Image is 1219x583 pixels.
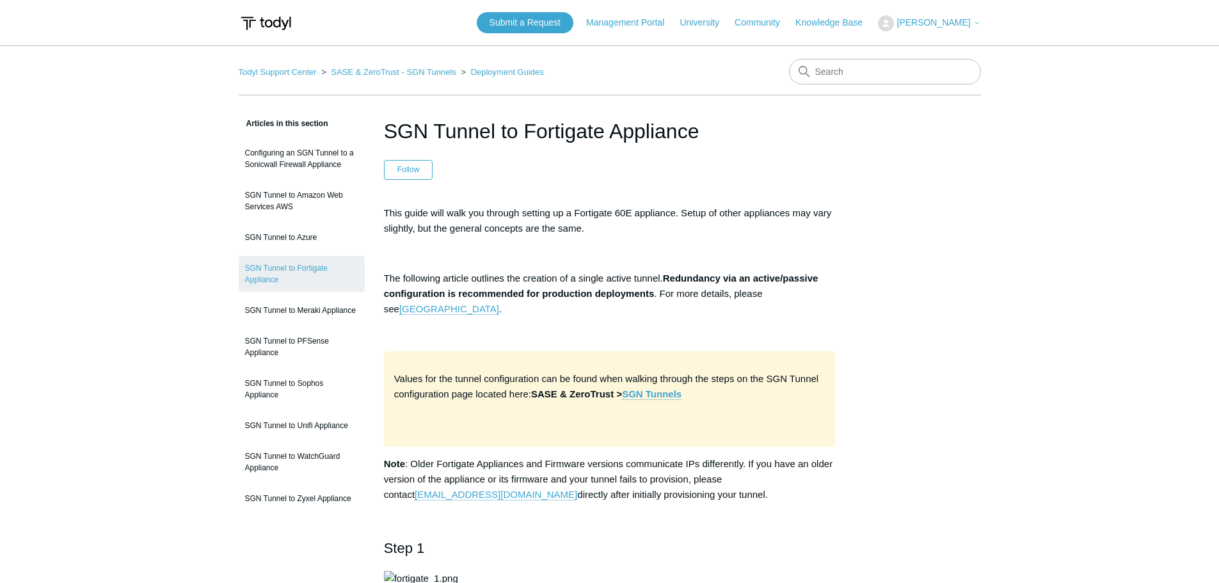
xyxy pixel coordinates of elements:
[239,413,365,438] a: SGN Tunnel to Unifi Appliance
[239,119,328,128] span: Articles in this section
[586,16,677,29] a: Management Portal
[384,205,836,236] p: This guide will walk you through setting up a Fortigate 60E appliance. Setup of other appliances ...
[735,16,793,29] a: Community
[239,256,365,292] a: SGN Tunnel to Fortigate Appliance
[239,444,365,480] a: SGN Tunnel to WatchGuard Appliance
[239,486,365,511] a: SGN Tunnel to Zyxel Appliance
[394,371,825,402] p: Values for the tunnel configuration can be found when walking through the steps on the SGN Tunnel...
[239,141,365,177] a: Configuring an SGN Tunnel to a Sonicwall Firewall Appliance
[239,67,319,77] li: Todyl Support Center
[319,67,458,77] li: SASE & ZeroTrust - SGN Tunnels
[384,160,433,179] button: Follow Article
[239,183,365,219] a: SGN Tunnel to Amazon Web Services AWS
[239,12,293,35] img: Todyl Support Center Help Center home page
[384,537,836,559] h2: Step 1
[239,329,365,365] a: SGN Tunnel to PFSense Appliance
[239,298,365,323] a: SGN Tunnel to Meraki Appliance
[415,489,577,500] a: [EMAIL_ADDRESS][DOMAIN_NAME]
[331,67,456,77] a: SASE & ZeroTrust - SGN Tunnels
[789,59,981,84] input: Search
[384,271,836,317] p: The following article outlines the creation of a single active tunnel. . For more details, please...
[531,388,681,400] strong: SASE & ZeroTrust >
[384,273,818,299] strong: Redundancy via an active/passive configuration is recommended for production deployments
[399,303,499,315] a: [GEOGRAPHIC_DATA]
[680,16,731,29] a: University
[239,371,365,407] a: SGN Tunnel to Sophos Appliance
[384,456,836,502] p: : Older Fortigate Appliances and Firmware versions communicate IPs differently. If you have an ol...
[878,15,980,31] button: [PERSON_NAME]
[384,458,405,469] strong: Note
[795,16,875,29] a: Knowledge Base
[622,388,681,400] a: SGN Tunnels
[471,67,544,77] a: Deployment Guides
[458,67,543,77] li: Deployment Guides
[384,116,836,147] h1: SGN Tunnel to Fortigate Appliance
[239,225,365,250] a: SGN Tunnel to Azure
[477,12,573,33] a: Submit a Request
[896,17,970,28] span: [PERSON_NAME]
[239,67,317,77] a: Todyl Support Center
